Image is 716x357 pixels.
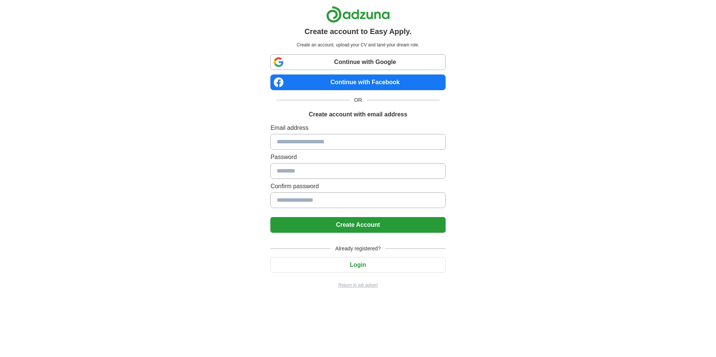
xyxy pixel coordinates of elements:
[270,217,445,233] button: Create Account
[270,74,445,90] a: Continue with Facebook
[304,26,412,37] h1: Create account to Easy Apply.
[270,182,445,191] label: Confirm password
[331,245,385,253] span: Already registered?
[270,257,445,273] button: Login
[272,42,444,48] p: Create an account, upload your CV and land your dream role.
[309,110,407,119] h1: Create account with email address
[350,96,367,104] span: OR
[270,262,445,268] a: Login
[326,6,390,23] img: Adzuna logo
[270,153,445,162] label: Password
[270,282,445,289] a: Return to job advert
[270,123,445,132] label: Email address
[270,54,445,70] a: Continue with Google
